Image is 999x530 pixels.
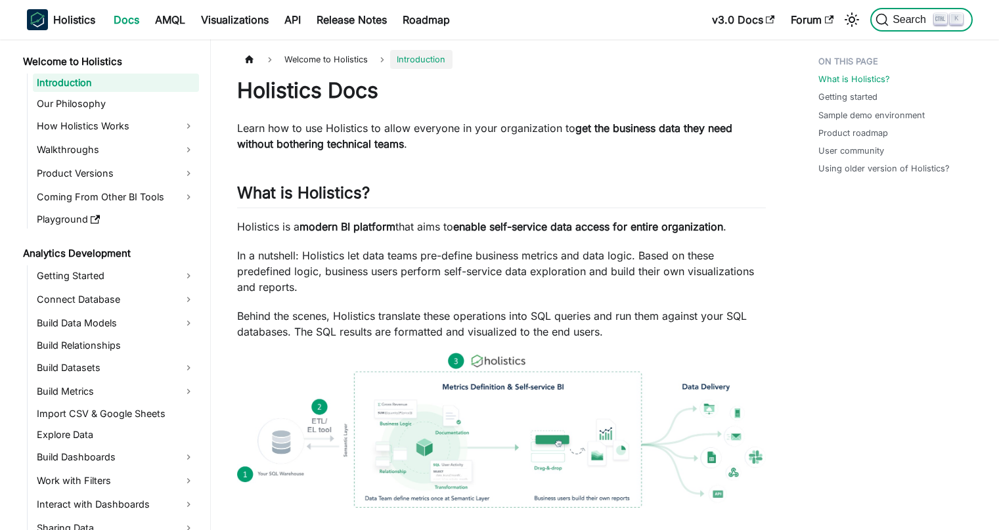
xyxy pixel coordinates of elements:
a: Welcome to Holistics [19,53,199,71]
a: API [277,9,309,30]
a: AMQL [147,9,193,30]
span: Introduction [390,50,452,69]
a: Roadmap [395,9,458,30]
a: Analytics Development [19,244,199,263]
strong: modern BI platform [300,220,395,233]
a: Product Versions [33,163,199,184]
button: Switch between dark and light mode (currently light mode) [841,9,862,30]
a: Introduction [33,74,199,92]
a: Work with Filters [33,470,199,491]
a: Playground [33,210,199,229]
span: Welcome to Holistics [278,50,374,69]
a: Coming From Other BI Tools [33,187,199,208]
a: How Holistics Works [33,116,199,137]
a: Interact with Dashboards [33,494,199,515]
a: Connect Database [33,289,199,310]
img: How Holistics fits in your Data Stack [237,353,766,508]
a: User community [818,144,884,157]
p: Learn how to use Holistics to allow everyone in your organization to . [237,120,766,152]
kbd: K [950,13,963,25]
b: Holistics [53,12,95,28]
a: Build Data Models [33,313,199,334]
strong: enable self-service data access for entire organization [453,220,723,233]
span: Search [889,14,934,26]
a: Product roadmap [818,127,888,139]
a: Using older version of Holistics? [818,162,950,175]
a: Build Metrics [33,381,199,402]
a: Walkthroughs [33,139,199,160]
a: Getting started [818,91,877,103]
a: Sample demo environment [818,109,925,121]
a: Import CSV & Google Sheets [33,405,199,423]
nav: Breadcrumbs [237,50,766,69]
p: In a nutshell: Holistics let data teams pre-define business metrics and data logic. Based on thes... [237,248,766,295]
a: Docs [106,9,147,30]
h1: Holistics Docs [237,77,766,104]
a: Our Philosophy [33,95,199,113]
nav: Docs sidebar [14,39,211,530]
p: Behind the scenes, Holistics translate these operations into SQL queries and run them against you... [237,308,766,340]
a: Release Notes [309,9,395,30]
a: Forum [783,9,841,30]
a: What is Holistics? [818,73,890,85]
a: v3.0 Docs [704,9,783,30]
button: Search (Ctrl+K) [870,8,972,32]
a: Getting Started [33,265,199,286]
a: Explore Data [33,426,199,444]
a: Build Relationships [33,336,199,355]
a: Build Datasets [33,357,199,378]
img: Holistics [27,9,48,30]
a: Visualizations [193,9,277,30]
h2: What is Holistics? [237,183,766,208]
a: HolisticsHolistics [27,9,95,30]
a: Home page [237,50,262,69]
a: Build Dashboards [33,447,199,468]
p: Holistics is a that aims to . [237,219,766,234]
